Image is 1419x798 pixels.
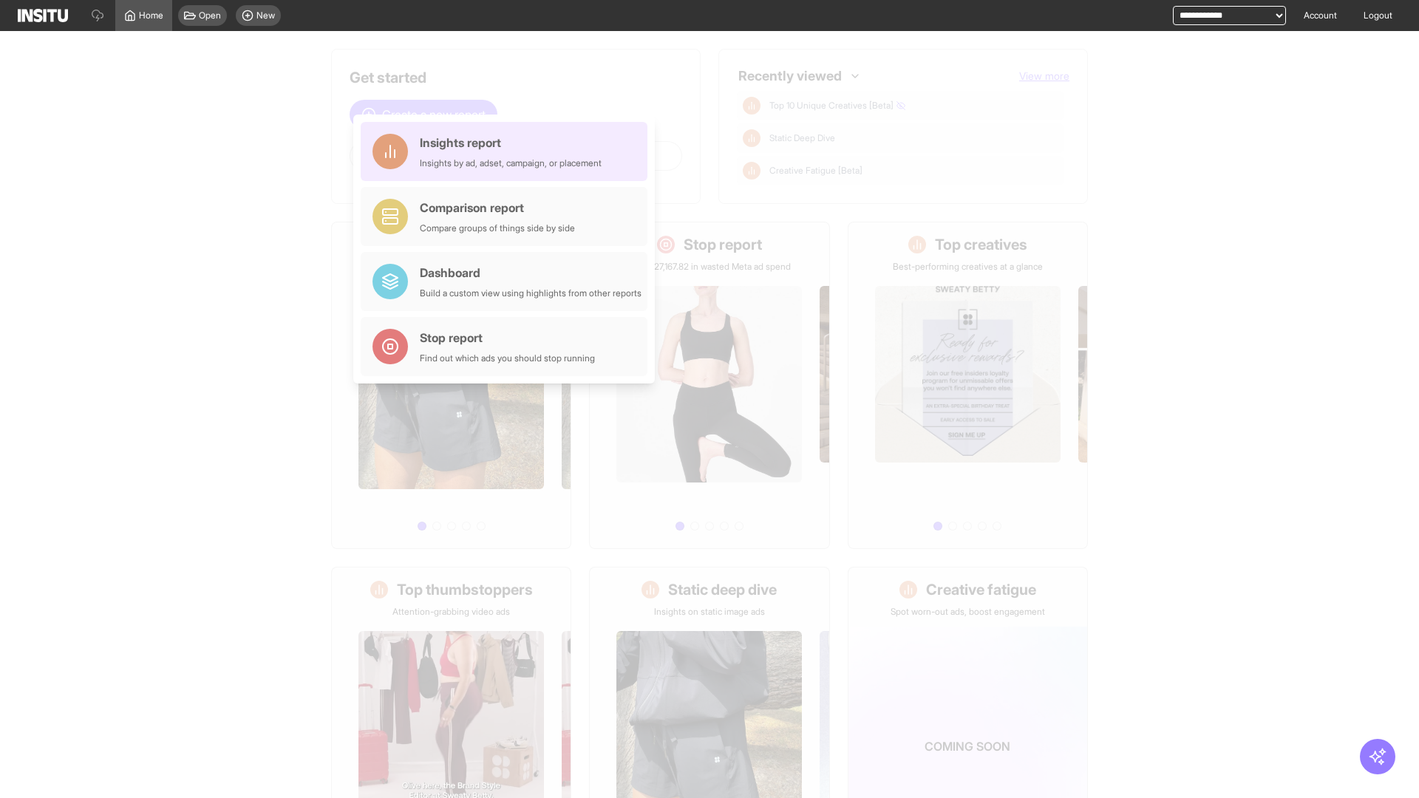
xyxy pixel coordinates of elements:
[420,157,602,169] div: Insights by ad, adset, campaign, or placement
[420,352,595,364] div: Find out which ads you should stop running
[420,264,642,282] div: Dashboard
[420,287,642,299] div: Build a custom view using highlights from other reports
[139,10,163,21] span: Home
[18,9,68,22] img: Logo
[420,134,602,151] div: Insights report
[420,199,575,216] div: Comparison report
[199,10,221,21] span: Open
[420,329,595,347] div: Stop report
[420,222,575,234] div: Compare groups of things side by side
[256,10,275,21] span: New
